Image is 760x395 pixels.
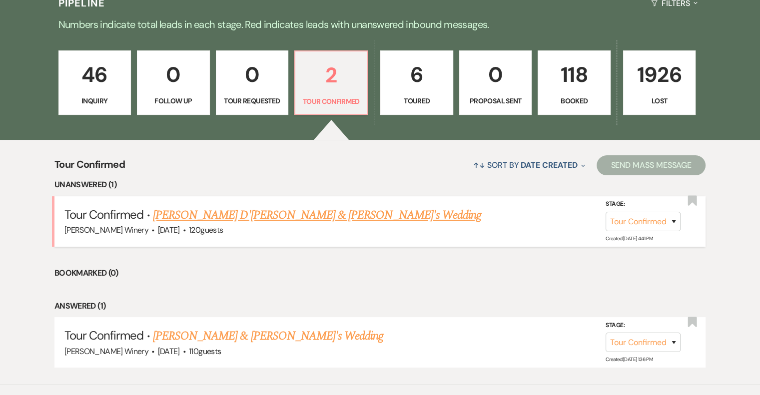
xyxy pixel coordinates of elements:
[544,58,604,91] p: 118
[158,346,180,357] span: [DATE]
[222,95,282,106] p: Tour Requested
[387,58,446,91] p: 6
[538,50,610,115] a: 118Booked
[64,225,148,235] span: [PERSON_NAME] Winery
[521,160,577,170] span: Date Created
[189,225,223,235] span: 120 guests
[64,346,148,357] span: [PERSON_NAME] Winery
[606,320,681,331] label: Stage:
[544,95,604,106] p: Booked
[630,58,689,91] p: 1926
[294,50,368,115] a: 2Tour Confirmed
[143,95,203,106] p: Follow Up
[597,155,706,175] button: Send Mass Message
[301,58,361,92] p: 2
[301,96,361,107] p: Tour Confirmed
[54,267,706,280] li: Bookmarked (0)
[216,50,288,115] a: 0Tour Requested
[466,58,525,91] p: 0
[630,95,689,106] p: Lost
[64,328,144,343] span: Tour Confirmed
[65,95,124,106] p: Inquiry
[54,178,706,191] li: Unanswered (1)
[606,199,681,210] label: Stage:
[459,50,532,115] a: 0Proposal Sent
[606,356,653,363] span: Created: [DATE] 1:36 PM
[473,160,485,170] span: ↑↓
[20,16,740,32] p: Numbers indicate total leads in each stage. Red indicates leads with unanswered inbound messages.
[466,95,525,106] p: Proposal Sent
[469,152,589,178] button: Sort By Date Created
[54,300,706,313] li: Answered (1)
[158,225,180,235] span: [DATE]
[606,235,653,242] span: Created: [DATE] 4:41 PM
[143,58,203,91] p: 0
[65,58,124,91] p: 46
[153,206,481,224] a: [PERSON_NAME] D'[PERSON_NAME] & [PERSON_NAME]'s Wedding
[58,50,131,115] a: 46Inquiry
[222,58,282,91] p: 0
[380,50,453,115] a: 6Toured
[387,95,446,106] p: Toured
[54,157,125,178] span: Tour Confirmed
[623,50,696,115] a: 1926Lost
[153,327,384,345] a: [PERSON_NAME] & [PERSON_NAME]'s Wedding
[189,346,221,357] span: 110 guests
[137,50,209,115] a: 0Follow Up
[64,207,144,222] span: Tour Confirmed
